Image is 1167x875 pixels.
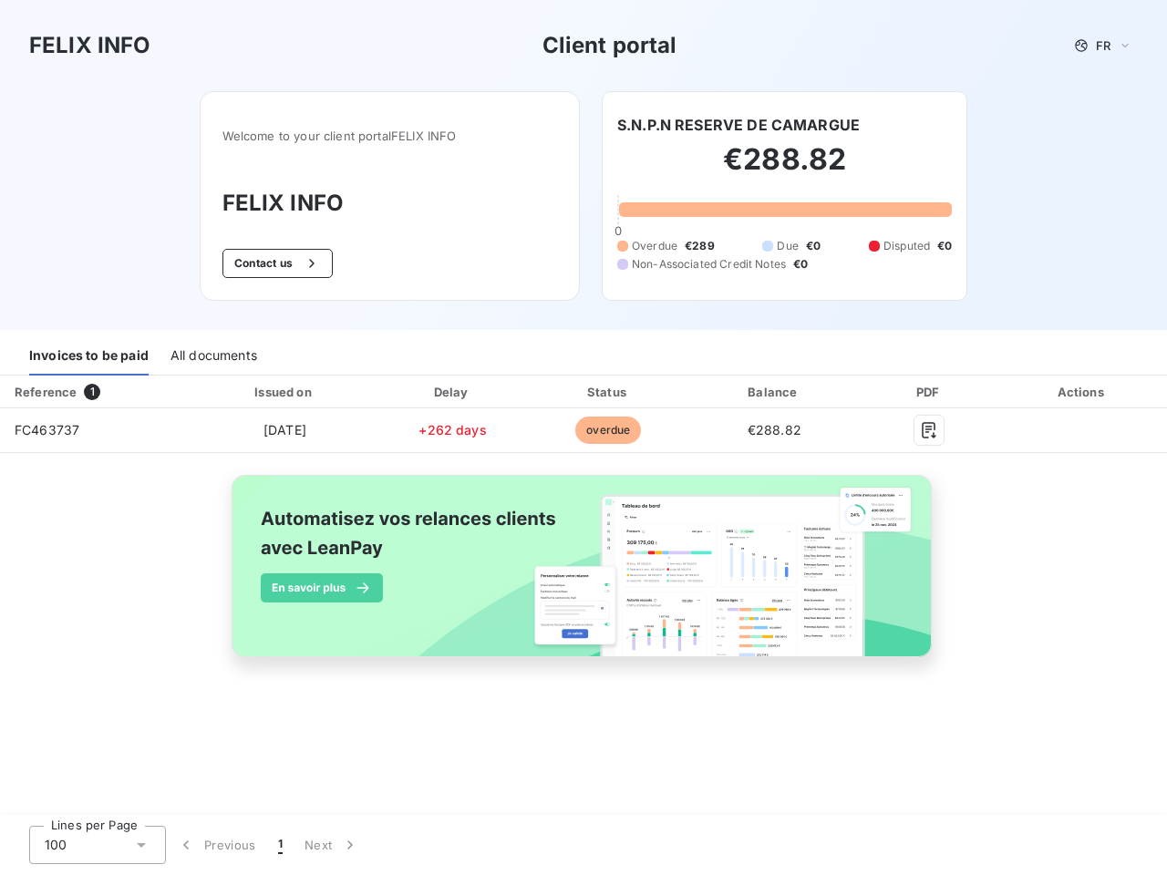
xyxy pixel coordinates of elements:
[29,29,151,62] h3: FELIX INFO
[614,223,622,238] span: 0
[222,187,557,220] h3: FELIX INFO
[542,29,677,62] h3: Client portal
[166,826,267,864] button: Previous
[84,384,100,400] span: 1
[263,422,306,437] span: [DATE]
[215,464,952,688] img: banner
[15,422,79,437] span: FC463737
[278,836,283,854] span: 1
[617,141,952,196] h2: €288.82
[632,238,677,254] span: Overdue
[617,114,860,136] h6: S.N.P.N RESERVE DE CAMARGUE
[883,238,930,254] span: Disputed
[685,238,715,254] span: €289
[937,238,952,254] span: €0
[748,422,801,437] span: €288.82
[197,383,373,401] div: Issued on
[418,422,486,437] span: +262 days
[777,238,798,254] span: Due
[806,238,821,254] span: €0
[793,256,808,273] span: €0
[1096,38,1110,53] span: FR
[29,337,149,376] div: Invoices to be paid
[575,417,641,444] span: overdue
[222,129,557,143] span: Welcome to your client portal FELIX INFO
[267,826,294,864] button: 1
[222,249,333,278] button: Contact us
[170,337,257,376] div: All documents
[15,385,77,399] div: Reference
[294,826,370,864] button: Next
[1001,383,1163,401] div: Actions
[692,383,858,401] div: Balance
[380,383,525,401] div: Delay
[632,256,786,273] span: Non-Associated Credit Notes
[45,836,67,854] span: 100
[864,383,994,401] div: PDF
[532,383,684,401] div: Status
